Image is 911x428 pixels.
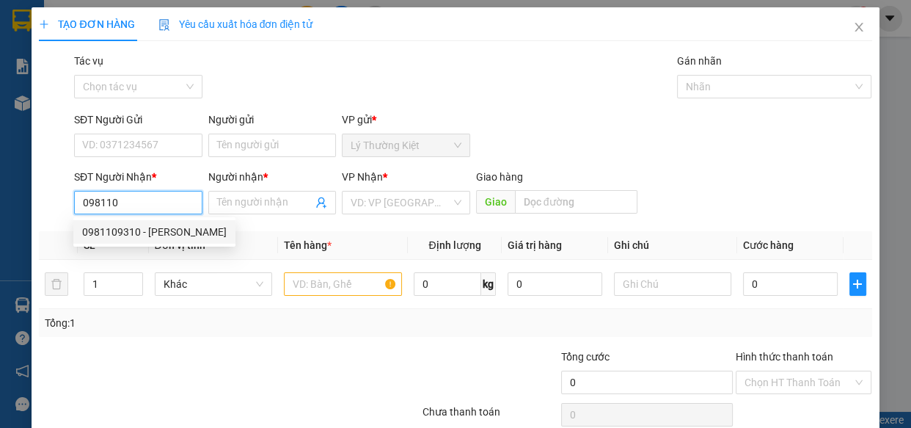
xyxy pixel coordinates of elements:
[39,19,49,29] span: plus
[481,272,496,296] span: kg
[73,220,235,244] div: 0981109310 - ken talo
[164,273,264,295] span: Khác
[45,272,68,296] button: delete
[74,169,202,185] div: SĐT Người Nhận
[476,190,515,214] span: Giao
[284,239,332,251] span: Tên hàng
[12,12,130,48] div: Lý Thường Kiệt
[140,48,258,68] div: 0913456531
[315,197,327,208] span: user-add
[140,12,258,30] div: Bàu Đồn
[736,351,833,363] label: Hình thức thanh toán
[614,272,732,296] input: Ghi Chú
[508,272,602,296] input: 0
[158,19,170,31] img: icon
[608,231,738,260] th: Ghi chú
[849,272,866,296] button: plus
[74,112,202,128] div: SĐT Người Gửi
[743,239,794,251] span: Cước hàng
[351,134,461,156] span: Lý Thường Kiệt
[850,278,866,290] span: plus
[74,55,103,67] label: Tác vụ
[508,239,562,251] span: Giá trị hàng
[140,30,258,48] div: SANH
[140,14,175,29] span: Nhận:
[284,272,402,296] input: VD: Bàn, Ghế
[39,18,134,30] span: TẠO ĐƠN HÀNG
[838,7,879,48] button: Close
[561,351,610,363] span: Tổng cước
[82,224,227,240] div: 0981109310 - [PERSON_NAME]
[208,169,337,185] div: Người nhận
[138,81,158,96] span: CC :
[12,106,258,125] div: Tên hàng: 1 MON ( : 1 )
[158,18,313,30] span: Yêu cầu xuất hóa đơn điện tử
[12,14,35,29] span: Gửi:
[476,171,523,183] span: Giao hàng
[428,239,480,251] span: Định lượng
[342,171,383,183] span: VP Nhận
[138,77,260,98] div: 50.000
[342,112,470,128] div: VP gửi
[45,315,353,331] div: Tổng: 1
[208,112,337,128] div: Người gửi
[515,190,637,214] input: Dọc đường
[150,105,170,126] span: SL
[677,55,722,67] label: Gán nhãn
[853,21,865,33] span: close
